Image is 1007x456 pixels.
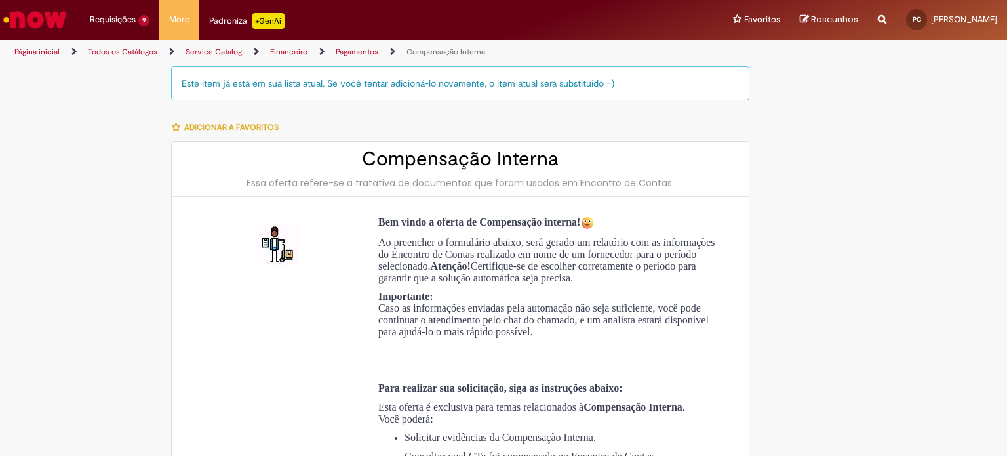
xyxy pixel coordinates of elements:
[811,13,858,26] span: Rascunhos
[90,13,136,26] span: Requisições
[186,47,242,57] a: Service Catalog
[14,47,60,57] a: Página inicial
[800,14,858,26] a: Rascunhos
[405,432,596,443] span: Solicitar evidências da Compensação Interna.
[10,40,661,64] ul: Trilhas de página
[378,383,623,394] span: Para realizar sua solicitação, siga as instruções abaixo:
[913,15,921,24] span: PC
[88,47,157,57] a: Todos os Catálogos
[252,13,285,29] p: +GenAi
[185,148,736,170] h2: Compensação Interna
[581,217,594,230] img: Sorriso
[171,66,749,100] div: Este item já está em sua lista atual. Se você tentar adicioná-lo novamente, o item atual será sub...
[406,47,485,57] a: Compensação Interna
[171,114,286,141] button: Adicionar a Favoritos
[1,7,69,33] img: ServiceNow
[378,291,433,302] span: Importante:
[184,122,279,133] span: Adicionar a Favoritos
[378,237,715,283] span: Ao preencher o formulário abaixo, será gerado um relatório com as informações do Encontro de Cont...
[185,176,736,190] div: Essa oferta refere-se a tratativa de documentos que foram usados em Encontro de Contas.
[336,47,378,57] a: Pagamentos
[378,217,597,228] span: Bem vindo a oferta de Compensação interna!
[256,223,298,265] img: Compensação Interna
[431,260,471,272] strong: Atenção!
[378,302,709,337] span: Caso as informações enviadas pela automação não seja suficiente, você pode continuar o atendiment...
[138,15,149,26] span: 9
[931,14,997,25] span: [PERSON_NAME]
[209,13,285,29] div: Padroniza
[744,13,780,26] span: Favoritos
[378,402,685,425] span: Esta oferta é exclusiva para temas relacionados à . Você poderá:
[270,47,307,57] a: Financeiro
[169,13,189,26] span: More
[583,402,682,413] strong: Compensação Interna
